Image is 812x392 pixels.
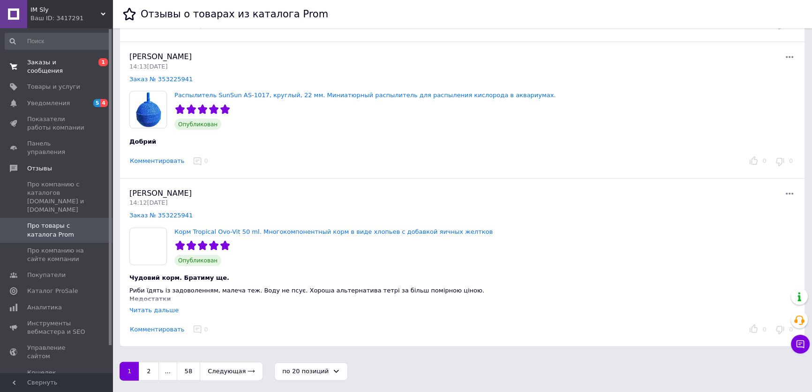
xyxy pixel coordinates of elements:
span: Опубликован [174,119,221,130]
span: 1 [98,58,108,66]
span: Уведомления [27,99,70,108]
span: Кошелек компании [27,369,87,385]
span: [PERSON_NAME] [129,189,192,198]
span: Добрий [129,138,156,145]
button: Комментировать [129,325,185,335]
button: 2 [139,362,158,381]
span: [PERSON_NAME] [129,52,192,61]
span: Про компанию с каталогов [DOMAIN_NAME] и [DOMAIN_NAME] [27,180,87,215]
span: Аналитика [27,303,62,312]
span: 5 [93,99,101,107]
a: Распылитель SunSun AS-1017, круглый, 22 мм. Миниатюрный распылитель для распыления кислорода в ак... [174,92,556,99]
span: Управление сайтом [27,344,87,361]
span: Каталог ProSale [27,287,78,295]
span: ... [158,362,177,381]
span: Показатели работы компании [27,115,87,132]
div: Ваш ID: 3417291 [30,14,113,23]
img: Распылитель SunSun AS-1017, круглый, 22 мм. Миниатюрный распылитель для распыления кислорода в ак... [130,92,166,128]
span: Покупатели [27,271,66,279]
span: Панель управления [27,139,87,156]
span: Отзывы [27,164,52,173]
input: Поиск [5,33,110,50]
span: Про товары с каталога Prom [27,222,87,238]
button: Следующая [200,362,263,381]
span: 14:13[DATE] [129,63,167,70]
span: Риби їдять із задоволенням, малеча теж. Воду не псує. Хороша альтернатива тетрі за більш помірною... [129,287,484,294]
button: 58 [177,362,201,381]
a: Заказ № 353225941 [129,212,193,219]
span: Заказы и сообщения [27,58,87,75]
span: 4 [100,99,108,107]
span: 14:12[DATE] [129,199,167,206]
div: по 20 позиций [282,367,329,377]
button: Комментировать [129,156,185,166]
button: Чат с покупателем [791,335,810,354]
a: Корм Tropical Ovo-Vit 50 ml. Многокомпонентный корм в виде хлопьев с добавкой яичных желтков [174,228,493,235]
span: Инструменты вебмастера и SEO [27,319,87,336]
span: Про компанию на сайте компании [27,246,87,263]
img: Корм Tropical Ovo-Vit 50 ml. Многокомпонентный корм в виде хлопьев с добавкой яичных желтков [130,228,166,265]
span: Товары и услуги [27,83,80,91]
span: Недостатки [129,295,171,302]
span: Опубликован [174,255,221,266]
span: IM Sly [30,6,101,14]
div: Читать дальше [129,307,179,314]
h1: Отзывы о товарах из каталога Prom [141,8,328,20]
span: Чудовий корм. Братиму ще. [129,274,229,281]
a: Заказ № 353225941 [129,76,193,83]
